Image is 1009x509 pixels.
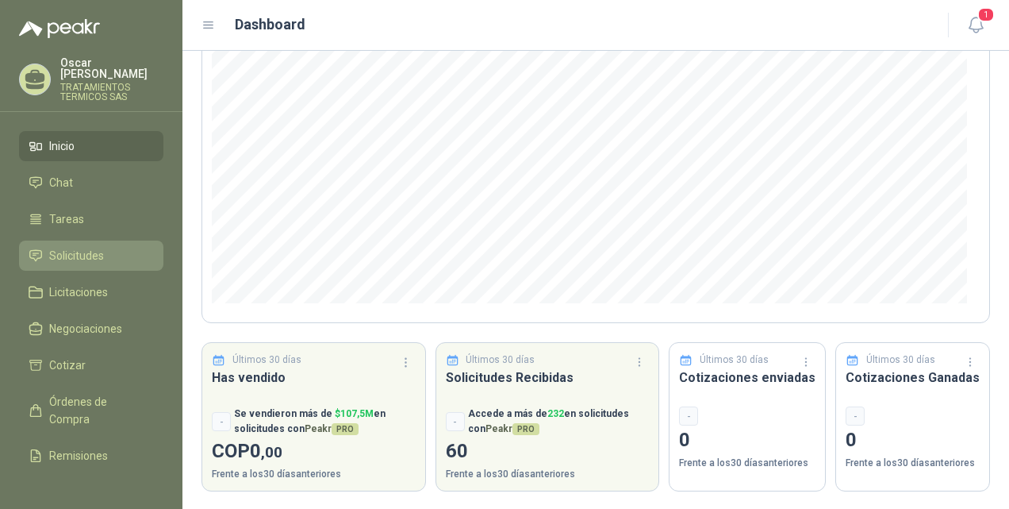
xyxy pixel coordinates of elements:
[235,13,305,36] h1: Dashboard
[19,131,163,161] a: Inicio
[234,407,416,437] p: Se vendieron más de en solicitudes con
[49,320,122,337] span: Negociaciones
[212,437,416,467] p: COP
[212,467,416,482] p: Frente a los 30 días anteriores
[961,11,990,40] button: 1
[49,283,108,301] span: Licitaciones
[866,353,935,368] p: Últimos 30 días
[49,247,104,264] span: Solicitudes
[679,456,815,471] p: Frente a los 30 días anteriores
[679,407,698,426] div: -
[49,393,148,428] span: Órdenes de Compra
[250,440,282,462] span: 0
[49,137,75,155] span: Inicio
[60,83,163,102] p: TRATAMIENTOS TERMICOS SAS
[846,456,980,471] p: Frente a los 30 días anteriores
[446,412,465,431] div: -
[332,423,359,435] span: PRO
[512,423,539,435] span: PRO
[49,210,84,228] span: Tareas
[977,7,995,22] span: 1
[261,443,282,461] span: ,00
[19,204,163,234] a: Tareas
[19,350,163,380] a: Cotizar
[19,441,163,471] a: Remisiones
[19,314,163,344] a: Negociaciones
[19,387,163,434] a: Órdenes de Compra
[335,408,374,419] span: $ 107,5M
[446,368,650,388] h3: Solicitudes Recibidas
[700,353,769,368] p: Últimos 30 días
[679,368,815,388] h3: Cotizaciones enviadas
[60,57,163,79] p: Oscar [PERSON_NAME]
[212,412,231,431] div: -
[305,423,359,434] span: Peakr
[49,357,86,374] span: Cotizar
[446,467,650,482] p: Frente a los 30 días anteriores
[19,168,163,198] a: Chat
[232,353,301,368] p: Últimos 30 días
[846,368,980,388] h3: Cotizaciones Ganadas
[485,423,539,434] span: Peakr
[679,426,815,456] p: 0
[547,408,564,419] span: 232
[49,174,73,191] span: Chat
[846,407,865,426] div: -
[446,437,650,467] p: 60
[19,19,100,38] img: Logo peakr
[49,447,108,465] span: Remisiones
[19,277,163,307] a: Licitaciones
[466,353,535,368] p: Últimos 30 días
[846,426,980,456] p: 0
[19,241,163,271] a: Solicitudes
[468,407,650,437] p: Accede a más de en solicitudes con
[212,368,416,388] h3: Has vendido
